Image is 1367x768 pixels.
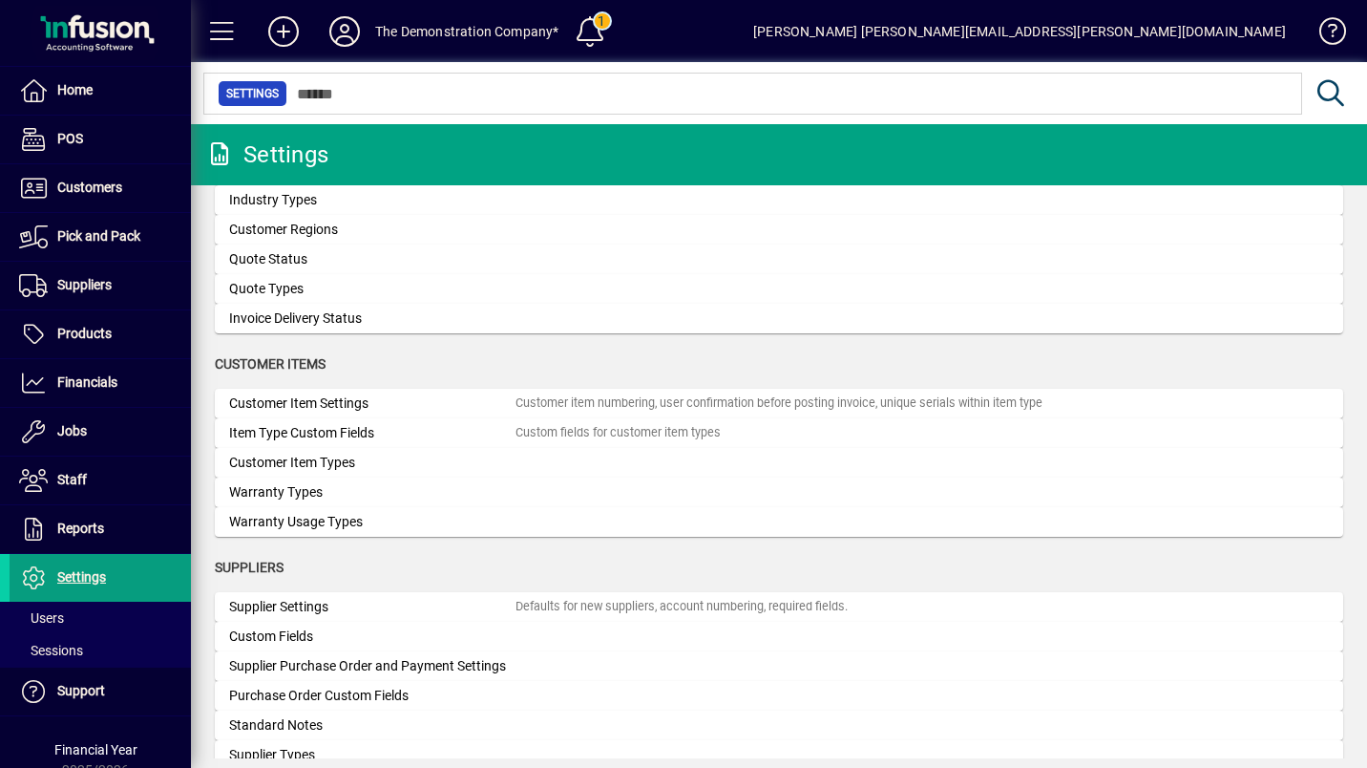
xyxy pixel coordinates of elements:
[215,389,1343,418] a: Customer Item SettingsCustomer item numbering, user confirmation before posting invoice, unique s...
[215,304,1343,333] a: Invoice Delivery Status
[57,228,140,244] span: Pick and Pack
[229,656,515,676] div: Supplier Purchase Order and Payment Settings
[515,598,848,616] div: Defaults for new suppliers, account numbering, required fields.
[10,359,191,407] a: Financials
[229,423,515,443] div: Item Type Custom Fields
[215,478,1343,507] a: Warranty Types
[229,394,515,414] div: Customer Item Settings
[57,423,87,438] span: Jobs
[10,408,191,456] a: Jobs
[253,14,314,49] button: Add
[229,453,515,473] div: Customer Item Types
[229,512,515,532] div: Warranty Usage Types
[215,681,1343,711] a: Purchase Order Custom Fields
[57,569,106,585] span: Settings
[215,560,284,575] span: Suppliers
[57,374,117,390] span: Financials
[215,185,1343,215] a: Industry Types
[10,262,191,309] a: Suppliers
[57,472,87,487] span: Staff
[10,602,191,634] a: Users
[215,274,1343,304] a: Quote Types
[1305,4,1343,66] a: Knowledge Base
[19,643,83,658] span: Sessions
[375,16,559,47] div: The Demonstration Company*
[215,215,1343,245] a: Customer Regions
[57,82,93,97] span: Home
[10,457,191,504] a: Staff
[57,131,83,146] span: POS
[10,505,191,553] a: Reports
[229,686,515,706] div: Purchase Order Custom Fields
[57,521,104,536] span: Reports
[215,592,1343,622] a: Supplier SettingsDefaults for new suppliers, account numbering, required fields.
[515,395,1042,413] div: Customer item numbering, user confirmation before posting invoice, unique serials within item type
[215,711,1343,740] a: Standard Notes
[229,249,515,269] div: Quote Status
[229,745,515,765] div: Supplier Types
[57,683,105,698] span: Support
[10,634,191,667] a: Sessions
[10,67,191,115] a: Home
[57,326,112,341] span: Products
[229,597,515,617] div: Supplier Settings
[57,277,112,292] span: Suppliers
[515,424,721,442] div: Custom fields for customer item types
[215,245,1343,274] a: Quote Status
[229,220,515,240] div: Customer Regions
[753,16,1286,47] div: [PERSON_NAME] [PERSON_NAME][EMAIL_ADDRESS][PERSON_NAME][DOMAIN_NAME]
[57,180,122,195] span: Customers
[10,116,191,163] a: POS
[205,139,328,170] div: Settings
[10,164,191,212] a: Customers
[10,213,191,261] a: Pick and Pack
[10,310,191,358] a: Products
[215,356,326,372] span: Customer Items
[314,14,375,49] button: Profile
[229,482,515,502] div: Warranty Types
[215,622,1343,651] a: Custom Fields
[215,448,1343,478] a: Customer Item Types
[226,84,279,103] span: Settings
[229,627,515,647] div: Custom Fields
[54,742,137,757] span: Financial Year
[215,507,1343,537] a: Warranty Usage Types
[229,279,515,299] div: Quote Types
[229,309,515,329] div: Invoice Delivery Status
[19,610,64,626] span: Users
[215,651,1343,681] a: Supplier Purchase Order and Payment Settings
[215,418,1343,448] a: Item Type Custom FieldsCustom fields for customer item types
[229,715,515,736] div: Standard Notes
[10,668,191,715] a: Support
[229,190,515,210] div: Industry Types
